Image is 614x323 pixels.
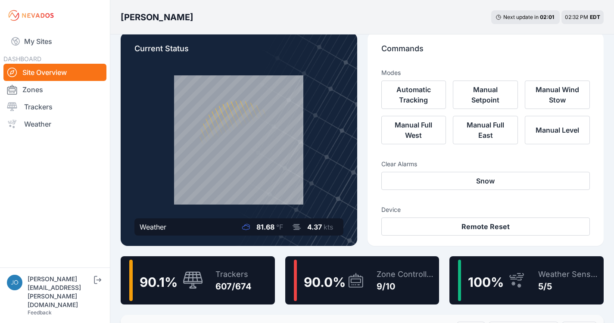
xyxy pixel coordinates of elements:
[377,280,436,292] div: 9/10
[538,280,600,292] div: 5/5
[134,43,343,62] p: Current Status
[525,116,590,144] button: Manual Level
[140,274,178,290] span: 90.1 %
[28,309,52,316] a: Feedback
[7,9,55,22] img: Nevados
[3,115,106,133] a: Weather
[3,98,106,115] a: Trackers
[307,223,322,231] span: 4.37
[324,223,333,231] span: kts
[565,14,588,20] span: 02:32 PM
[540,14,555,21] div: 02 : 01
[381,172,590,190] button: Snow
[468,274,504,290] span: 100 %
[140,222,166,232] div: Weather
[525,81,590,109] button: Manual Wind Stow
[121,11,193,23] h3: [PERSON_NAME]
[381,217,590,236] button: Remote Reset
[3,81,106,98] a: Zones
[304,274,346,290] span: 90.0 %
[28,275,92,309] div: [PERSON_NAME][EMAIL_ADDRESS][PERSON_NAME][DOMAIN_NAME]
[381,43,590,62] p: Commands
[121,6,193,28] nav: Breadcrumb
[215,280,252,292] div: 607/674
[285,256,439,304] a: 90.0%Zone Controllers9/10
[3,31,106,52] a: My Sites
[453,116,518,144] button: Manual Full East
[453,81,518,109] button: Manual Setpoint
[381,116,446,144] button: Manual Full West
[256,223,274,231] span: 81.68
[3,55,41,62] span: DASHBOARD
[215,268,252,280] div: Trackers
[381,81,446,109] button: Automatic Tracking
[7,275,22,290] img: joe.mikula@nevados.solar
[377,268,436,280] div: Zone Controllers
[503,14,539,20] span: Next update in
[276,223,283,231] span: °F
[121,256,275,304] a: 90.1%Trackers607/674
[381,68,401,77] h3: Modes
[449,256,604,304] a: 100%Weather Sensors5/5
[381,160,590,168] h3: Clear Alarms
[3,64,106,81] a: Site Overview
[590,14,600,20] span: EDT
[538,268,600,280] div: Weather Sensors
[381,205,590,214] h3: Device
